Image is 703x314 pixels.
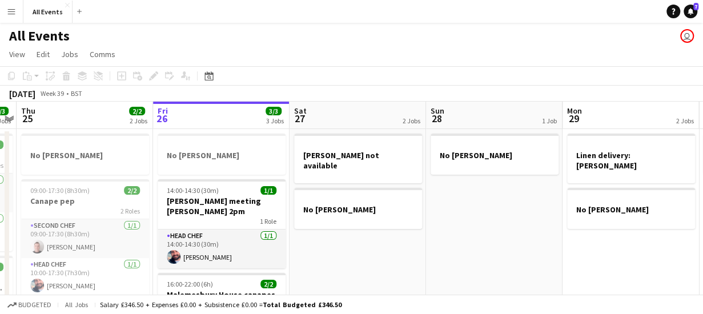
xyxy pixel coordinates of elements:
a: View [5,47,30,62]
app-user-avatar: Lucy Hinks [680,29,694,43]
h3: Linen delivery: [PERSON_NAME] [567,150,695,171]
div: 2 Jobs [130,116,147,125]
h3: No [PERSON_NAME] [294,204,422,215]
span: All jobs [63,300,90,309]
app-job-card: [PERSON_NAME] not available [294,134,422,183]
app-card-role: Second Chef1/109:00-17:30 (8h30m)[PERSON_NAME] [21,219,149,258]
h3: No [PERSON_NAME] [158,150,286,160]
app-card-role: Head Chef1/110:00-17:30 (7h30m)[PERSON_NAME] [21,258,149,297]
span: Total Budgeted £346.50 [263,300,342,309]
h3: [PERSON_NAME] meeting [PERSON_NAME] 2pm [158,196,286,216]
span: Sat [294,106,307,116]
app-card-role: Head Chef1/114:00-14:30 (30m)[PERSON_NAME] [158,230,286,268]
span: Edit [37,49,50,59]
div: 3 Jobs [266,116,284,125]
span: Budgeted [18,301,51,309]
span: 29 [565,112,582,125]
button: Budgeted [6,299,53,311]
span: 09:00-17:30 (8h30m) [30,186,90,195]
a: Edit [32,47,54,62]
h3: No [PERSON_NAME] [567,204,695,215]
span: 7 [693,3,698,10]
div: [DATE] [9,88,35,99]
app-job-card: No [PERSON_NAME] [294,188,422,229]
span: 1/1 [260,186,276,195]
span: Mon [567,106,582,116]
div: BST [71,89,82,98]
span: 2/2 [124,186,140,195]
span: Jobs [61,49,78,59]
span: 2 Roles [120,207,140,215]
span: 2/2 [260,280,276,288]
a: Comms [85,47,120,62]
h3: No [PERSON_NAME] [21,150,149,160]
span: Week 39 [38,89,66,98]
span: 16:00-22:00 (6h) [167,280,213,288]
div: 1 Job [542,116,557,125]
app-job-card: 14:00-14:30 (30m)1/1[PERSON_NAME] meeting [PERSON_NAME] 2pm1 RoleHead Chef1/114:00-14:30 (30m)[PE... [158,179,286,268]
a: Jobs [57,47,83,62]
h3: Canape pep [21,196,149,206]
span: 2/2 [129,107,145,115]
span: View [9,49,25,59]
app-job-card: 09:00-17:30 (8h30m)2/2Canape pep2 RolesSecond Chef1/109:00-17:30 (8h30m)[PERSON_NAME]Head Chef1/1... [21,179,149,297]
app-job-card: No [PERSON_NAME] [21,134,149,175]
span: Sun [431,106,444,116]
h1: All Events [9,27,70,45]
span: Thu [21,106,35,116]
span: Fri [158,106,168,116]
app-job-card: Linen delivery: [PERSON_NAME] [567,134,695,183]
span: Comms [90,49,115,59]
span: 3/3 [266,107,282,115]
span: 28 [429,112,444,125]
h3: [PERSON_NAME] not available [294,150,422,171]
app-job-card: No [PERSON_NAME] [158,134,286,175]
a: 7 [684,5,697,18]
span: 14:00-14:30 (30m) [167,186,219,195]
span: 27 [292,112,307,125]
button: All Events [23,1,73,23]
div: 2 Jobs [403,116,420,125]
span: 25 [19,112,35,125]
app-job-card: No [PERSON_NAME] [431,134,559,175]
div: Salary £346.50 + Expenses £0.00 + Subsistence £0.00 = [100,300,342,309]
h3: No [PERSON_NAME] [431,150,559,160]
span: 26 [156,112,168,125]
span: 1 Role [260,217,276,226]
h3: Malemesbury House canapes x 35 [158,289,286,310]
div: 2 Jobs [676,116,693,125]
app-job-card: No [PERSON_NAME] [567,188,695,229]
